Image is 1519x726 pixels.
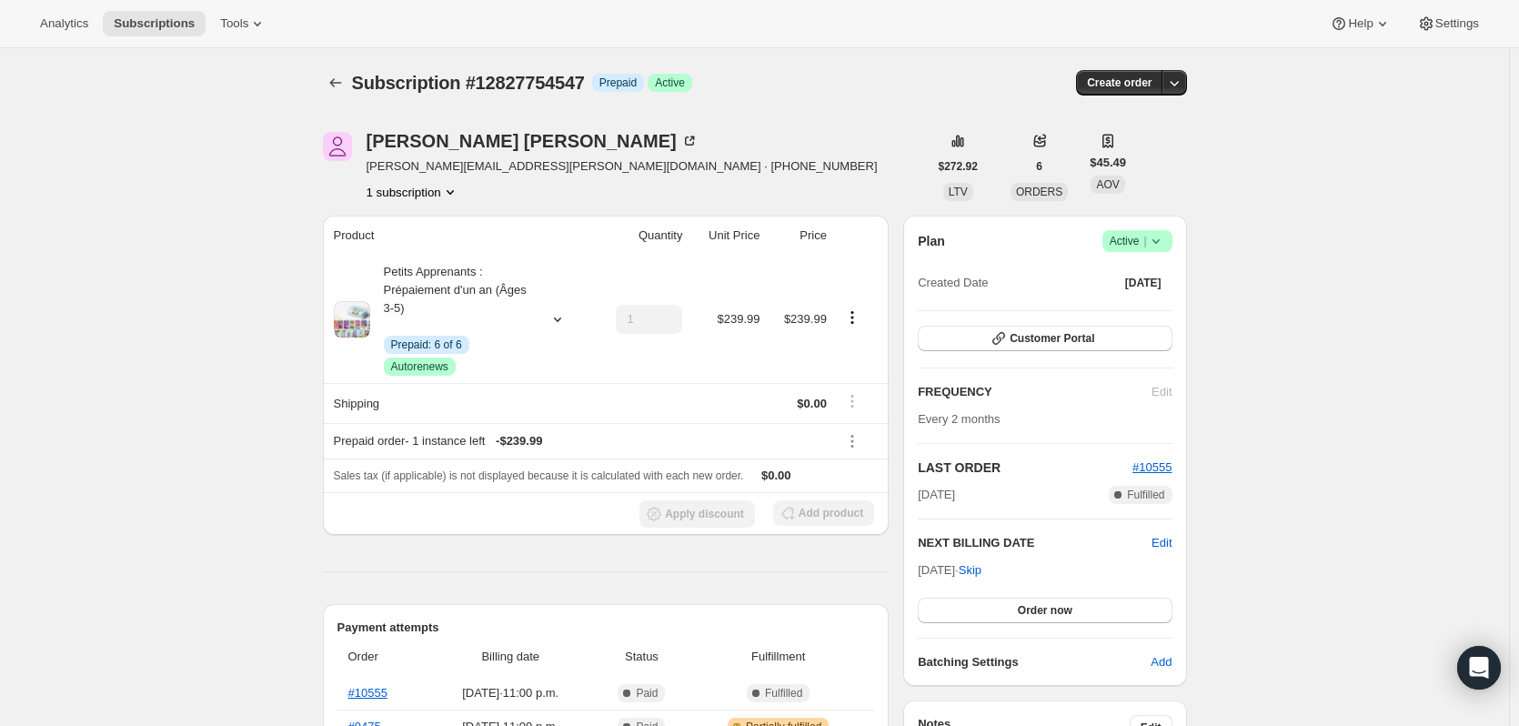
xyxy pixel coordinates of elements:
span: $239.99 [784,312,827,326]
span: $272.92 [939,159,978,174]
button: Help [1319,11,1402,36]
h2: FREQUENCY [918,383,1152,401]
span: Active [1110,232,1165,250]
a: #10555 [348,686,387,700]
span: Customer Portal [1010,331,1094,346]
button: Tools [209,11,277,36]
div: Open Intercom Messenger [1457,646,1501,690]
span: Status [601,648,682,666]
span: Sales tax (if applicable) is not displayed because it is calculated with each new order. [334,469,744,482]
span: Prepaid: 6 of 6 [391,338,462,352]
button: Skip [948,556,992,585]
th: Quantity [592,216,689,256]
span: Fulfilled [765,686,802,701]
button: Create order [1076,70,1162,96]
span: - $239.99 [496,432,542,450]
button: Subscriptions [103,11,206,36]
button: Add [1140,648,1182,677]
th: Order [337,637,426,677]
span: Order now [1018,603,1072,618]
span: $45.49 [1090,154,1126,172]
span: Autorenews [391,359,448,374]
button: Order now [918,598,1172,623]
th: Shipping [323,383,592,423]
button: Subscriptions [323,70,348,96]
a: #10555 [1132,460,1172,474]
span: Subscriptions [114,16,195,31]
span: $239.99 [717,312,759,326]
h2: LAST ORDER [918,459,1132,477]
span: Frederic Levesque [323,132,352,161]
th: Product [323,216,592,256]
span: Tools [220,16,248,31]
span: $0.00 [761,469,791,482]
span: Active [655,76,685,90]
span: Analytics [40,16,88,31]
span: Fulfillment [693,648,863,666]
span: Create order [1087,76,1152,90]
span: [DATE] · [918,563,981,577]
span: 6 [1036,159,1042,174]
h2: NEXT BILLING DATE [918,534,1152,552]
span: Subscription #12827754547 [352,73,585,93]
span: [DATE] [918,486,955,504]
img: product img [334,301,370,338]
span: Help [1348,16,1373,31]
span: $0.00 [797,397,827,410]
span: [DATE] [1125,276,1162,290]
span: Every 2 months [918,412,1000,426]
span: Created Date [918,274,988,292]
span: Paid [636,686,658,701]
button: #10555 [1132,459,1172,477]
button: Shipping actions [838,391,867,411]
span: Add [1151,653,1172,671]
span: AOV [1096,178,1119,191]
button: Customer Portal [918,326,1172,351]
button: Product actions [838,308,867,328]
button: Settings [1406,11,1490,36]
span: Fulfilled [1127,488,1164,502]
span: [PERSON_NAME][EMAIL_ADDRESS][PERSON_NAME][DOMAIN_NAME] · [PHONE_NUMBER] [367,157,878,176]
h6: Batching Settings [918,653,1151,671]
button: [DATE] [1114,270,1172,296]
span: Billing date [431,648,590,666]
div: Prepaid order - 1 instance left [334,432,827,450]
button: Analytics [29,11,99,36]
span: LTV [949,186,968,198]
h2: Plan [918,232,945,250]
h2: Payment attempts [337,619,875,637]
button: $272.92 [928,154,989,179]
span: Prepaid [599,76,637,90]
div: Petits Apprenants : Prépaiement d'un an (Âges 3-5) [370,263,534,376]
button: 6 [1025,154,1053,179]
button: Product actions [367,183,459,201]
span: | [1143,234,1146,248]
th: Unit Price [688,216,765,256]
button: Edit [1152,534,1172,552]
div: [PERSON_NAME] [PERSON_NAME] [367,132,699,150]
span: Settings [1435,16,1479,31]
span: Skip [959,561,981,580]
span: [DATE] · 11:00 p.m. [431,684,590,702]
th: Price [765,216,831,256]
span: ORDERS [1016,186,1062,198]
